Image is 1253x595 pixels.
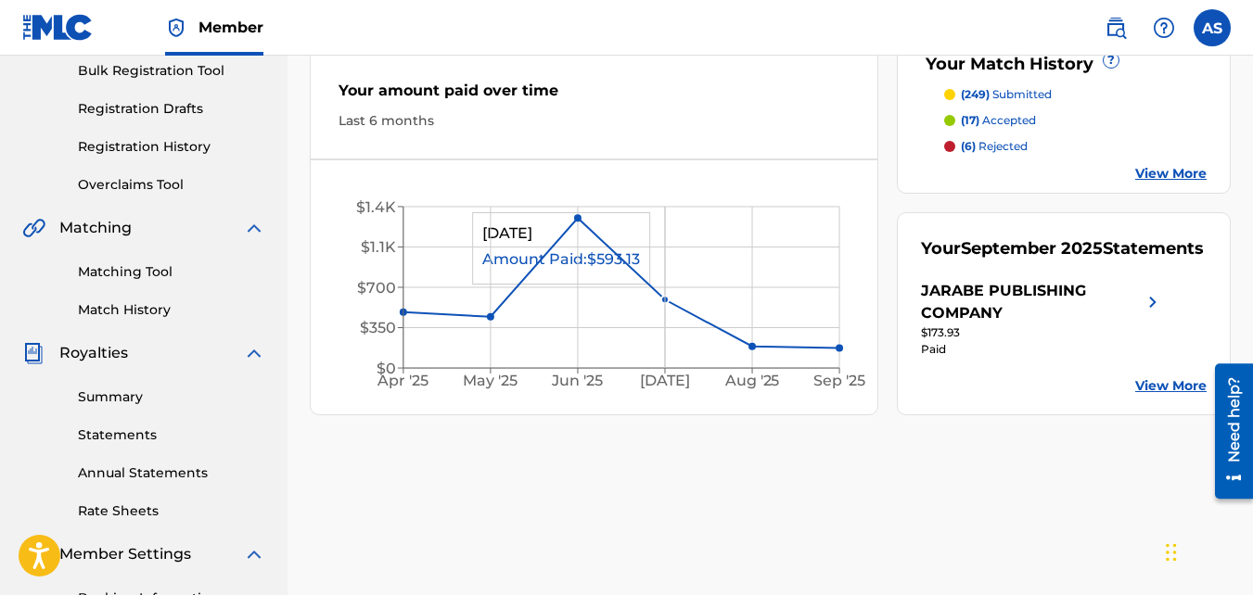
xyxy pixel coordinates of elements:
img: expand [243,342,265,364]
img: Royalties [22,342,45,364]
img: right chevron icon [1142,280,1164,324]
a: Public Search [1097,9,1134,46]
tspan: $1.4K [356,198,396,216]
img: expand [243,217,265,239]
a: Bulk Registration Tool [78,61,265,81]
span: ? [1104,53,1119,68]
span: Matching [59,217,132,239]
span: Member Settings [59,543,191,565]
a: (6) rejected [944,138,1207,155]
div: JARABE PUBLISHING COMPANY [921,280,1142,324]
span: September 2025 [961,238,1103,259]
a: Registration History [78,137,265,157]
a: Registration Drafts [78,99,265,119]
div: Your Statements [921,236,1204,261]
tspan: Sep '25 [814,373,866,390]
img: search [1105,17,1127,39]
span: Royalties [59,342,128,364]
tspan: [DATE] [641,373,691,390]
tspan: May '25 [464,373,518,390]
a: (249) submitted [944,86,1207,103]
img: MLC Logo [22,14,94,41]
a: View More [1135,164,1207,184]
a: View More [1135,376,1207,396]
tspan: Jun '25 [552,373,604,390]
tspan: $700 [357,279,396,297]
div: Your amount paid over time [339,80,850,111]
p: rejected [961,138,1028,155]
img: Matching [22,217,45,239]
div: Help [1145,9,1183,46]
tspan: $1.1K [361,238,396,256]
span: Member [198,17,263,38]
a: JARABE PUBLISHING COMPANYright chevron icon$173.93Paid [921,280,1164,358]
a: Match History [78,300,265,320]
iframe: Chat Widget [1160,506,1253,595]
iframe: Resource Center [1201,356,1253,505]
img: expand [243,543,265,565]
a: Overclaims Tool [78,175,265,195]
img: help [1153,17,1175,39]
tspan: $350 [360,319,396,336]
div: Paid [921,341,1164,358]
img: Top Rightsholder [165,17,187,39]
a: Summary [78,387,265,407]
a: Annual Statements [78,463,265,483]
div: Drag [1166,525,1177,580]
tspan: $0 [377,360,396,377]
div: Your Match History [921,52,1207,77]
tspan: Aug '25 [724,373,780,390]
div: Last 6 months [339,111,850,131]
a: Statements [78,425,265,445]
span: (17) [961,113,979,127]
span: (249) [961,87,990,101]
span: (6) [961,139,976,153]
p: submitted [961,86,1052,103]
a: Matching Tool [78,262,265,282]
div: User Menu [1194,9,1231,46]
a: Rate Sheets [78,501,265,521]
p: accepted [961,112,1036,129]
div: $173.93 [921,324,1164,341]
a: (17) accepted [944,112,1207,129]
tspan: Apr '25 [377,373,429,390]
